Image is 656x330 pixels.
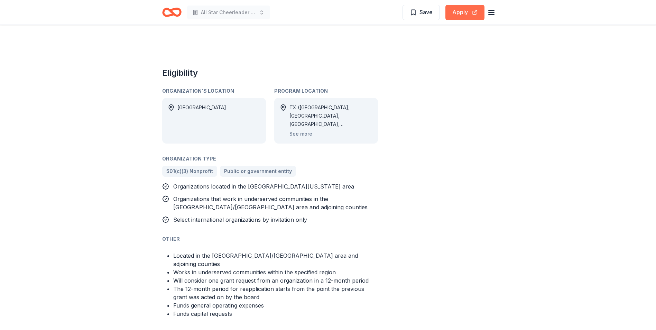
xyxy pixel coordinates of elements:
li: Will consider one grant request from an organization in a 12-month period [173,276,378,285]
a: 501(c)(3) Nonprofit [162,166,217,177]
button: See more [289,130,312,138]
span: Select international organizations by invitation only [173,216,307,223]
div: Program Location [274,87,378,95]
a: Home [162,4,182,20]
li: The 12-month period for reapplication starts from the point the previous grant was acted on by th... [173,285,378,301]
span: Organizations that work in underserved communities in the [GEOGRAPHIC_DATA]/[GEOGRAPHIC_DATA] are... [173,195,368,211]
div: [GEOGRAPHIC_DATA] [177,103,226,138]
button: All Star Cheerleader Uniform Fundraiser [187,6,270,19]
button: Save [403,5,440,20]
span: 501(c)(3) Nonprofit [166,167,213,175]
span: All Star Cheerleader Uniform Fundraiser [201,8,256,17]
span: Organizations located in the [GEOGRAPHIC_DATA][US_STATE] area [173,183,354,190]
li: Located in the [GEOGRAPHIC_DATA]/[GEOGRAPHIC_DATA] area and adjoining counties [173,251,378,268]
div: Other [162,235,378,243]
li: Works in underserved communities within the specified region [173,268,378,276]
button: Apply [445,5,484,20]
span: Public or government entity [224,167,292,175]
div: TX ([GEOGRAPHIC_DATA], [GEOGRAPHIC_DATA], [GEOGRAPHIC_DATA], [GEOGRAPHIC_DATA], [GEOGRAPHIC_DATA]... [289,103,372,128]
a: Public or government entity [220,166,296,177]
li: Funds general operating expenses [173,301,378,310]
span: Save [419,8,433,17]
li: Funds capital requests [173,310,378,318]
div: Organization Type [162,155,378,163]
div: Organization's Location [162,87,266,95]
h2: Eligibility [162,67,378,79]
